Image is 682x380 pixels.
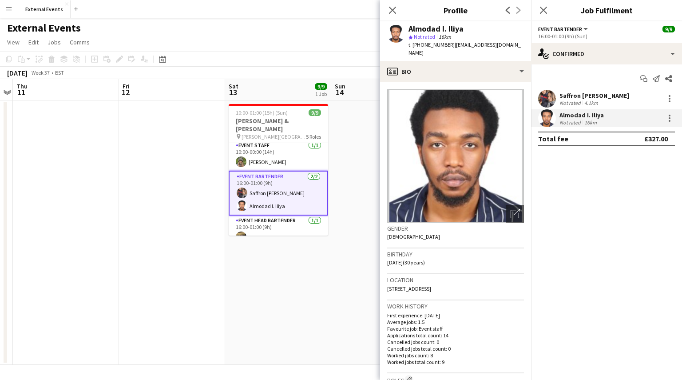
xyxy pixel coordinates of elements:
[387,345,524,352] p: Cancelled jobs total count: 0
[408,41,521,56] span: | [EMAIL_ADDRESS][DOMAIN_NAME]
[538,26,582,32] span: Event bartender
[16,82,28,90] span: Thu
[315,91,327,97] div: 1 Job
[18,0,71,18] button: External Events
[559,92,629,100] div: Saffron [PERSON_NAME]
[387,352,524,359] p: Worked jobs count: 8
[387,250,524,258] h3: Birthday
[15,87,28,97] span: 11
[229,117,328,133] h3: [PERSON_NAME] & [PERSON_NAME]
[387,332,524,339] p: Applications total count: 14
[123,82,130,90] span: Fri
[559,119,583,126] div: Not rated
[380,4,531,16] h3: Profile
[227,87,238,97] span: 13
[55,69,64,76] div: BST
[559,111,604,119] div: Almodad I. Iliya
[306,133,321,140] span: 5 Roles
[538,33,675,40] div: 16:00-01:00 (9h) (Sun)
[335,82,345,90] span: Sun
[437,33,453,40] span: 16km
[414,33,435,40] span: Not rated
[229,82,238,90] span: Sat
[583,100,600,106] div: 4.1km
[229,216,328,246] app-card-role: Event head Bartender1/116:00-01:00 (9h)[PERSON_NAME]
[229,171,328,216] app-card-role: Event bartender2/216:00-01:00 (9h)Saffron [PERSON_NAME]Almodad I. Iliya
[229,104,328,236] app-job-card: 10:00-01:00 (15h) (Sun)9/9[PERSON_NAME] & [PERSON_NAME] [PERSON_NAME][GEOGRAPHIC_DATA][PERSON_NAM...
[662,26,675,32] span: 9/9
[644,134,668,143] div: £327.00
[531,4,682,16] h3: Job Fulfilment
[7,68,28,77] div: [DATE]
[387,276,524,284] h3: Location
[66,36,93,48] a: Comms
[333,87,345,97] span: 14
[380,61,531,82] div: Bio
[7,21,81,35] h1: External Events
[121,87,130,97] span: 12
[531,43,682,64] div: Confirmed
[387,224,524,232] h3: Gender
[25,36,42,48] a: Edit
[70,38,90,46] span: Comms
[387,302,524,310] h3: Work history
[559,100,583,106] div: Not rated
[229,140,328,171] app-card-role: Event staff1/110:00-00:00 (14h)[PERSON_NAME]
[309,109,321,116] span: 9/9
[315,83,327,90] span: 9/9
[387,319,524,325] p: Average jobs: 1.5
[387,312,524,319] p: First experience: [DATE]
[506,205,524,223] div: Open photos pop-in
[387,285,431,292] span: [STREET_ADDRESS]
[4,36,23,48] a: View
[387,339,524,345] p: Cancelled jobs count: 0
[236,109,288,116] span: 10:00-01:00 (15h) (Sun)
[242,133,306,140] span: [PERSON_NAME][GEOGRAPHIC_DATA][PERSON_NAME]
[538,26,589,32] button: Event bartender
[28,38,39,46] span: Edit
[408,25,464,33] div: Almodad I. Iliya
[48,38,61,46] span: Jobs
[387,233,440,240] span: [DEMOGRAPHIC_DATA]
[583,119,599,126] div: 16km
[387,325,524,332] p: Favourite job: Event staff
[387,89,524,223] img: Crew avatar or photo
[538,134,568,143] div: Total fee
[387,259,425,266] span: [DATE] (30 years)
[29,69,52,76] span: Week 37
[387,359,524,365] p: Worked jobs total count: 9
[408,41,455,48] span: t. [PHONE_NUMBER]
[44,36,64,48] a: Jobs
[7,38,20,46] span: View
